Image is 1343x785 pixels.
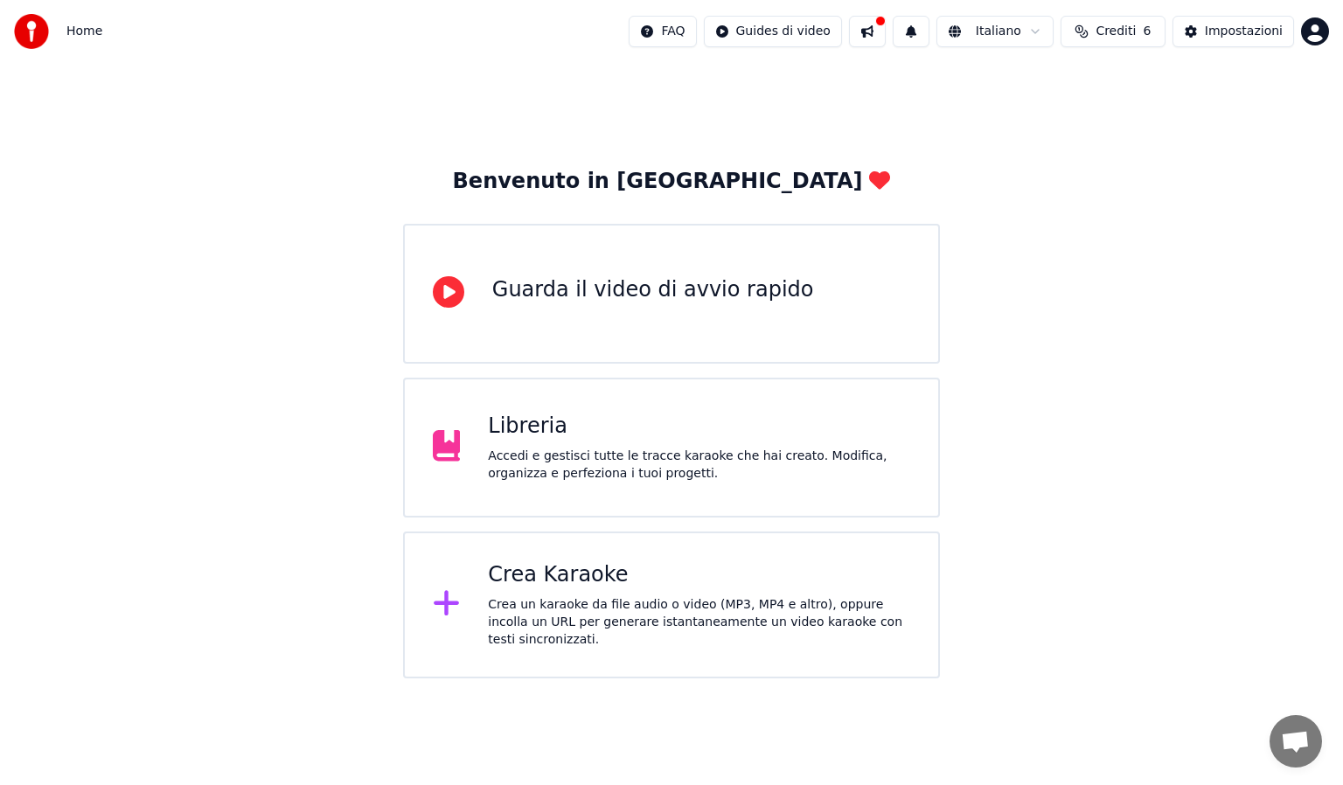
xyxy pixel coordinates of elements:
[453,168,891,196] div: Benvenuto in [GEOGRAPHIC_DATA]
[1143,23,1151,40] span: 6
[1173,16,1294,47] button: Impostazioni
[1270,715,1322,768] div: Aprire la chat
[492,276,814,304] div: Guarda il video di avvio rapido
[66,23,102,40] nav: breadcrumb
[488,413,910,441] div: Libreria
[1205,23,1283,40] div: Impostazioni
[488,448,910,483] div: Accedi e gestisci tutte le tracce karaoke che hai creato. Modifica, organizza e perfeziona i tuoi...
[629,16,696,47] button: FAQ
[488,561,910,589] div: Crea Karaoke
[1096,23,1136,40] span: Crediti
[66,23,102,40] span: Home
[704,16,842,47] button: Guides di video
[488,596,910,649] div: Crea un karaoke da file audio o video (MP3, MP4 e altro), oppure incolla un URL per generare ista...
[14,14,49,49] img: youka
[1061,16,1166,47] button: Crediti6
